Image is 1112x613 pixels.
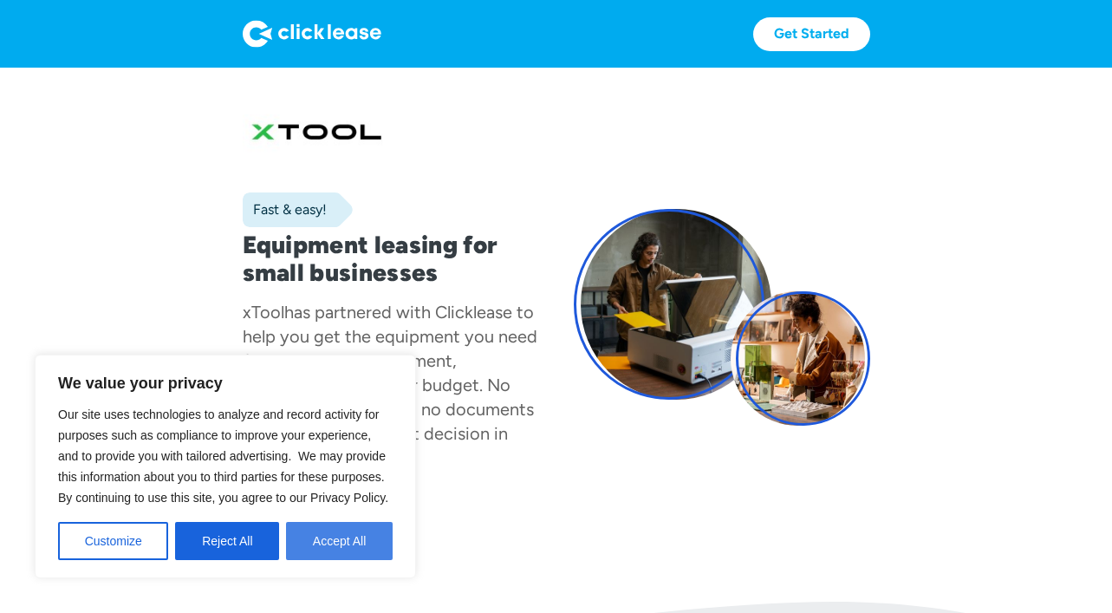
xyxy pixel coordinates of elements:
[243,20,381,48] img: Logo
[58,408,388,505] span: Our site uses technologies to analyze and record activity for purposes such as compliance to impr...
[753,17,870,51] a: Get Started
[58,522,168,560] button: Customize
[35,355,416,578] div: We value your privacy
[58,373,393,394] p: We value your privacy
[243,231,539,286] h1: Equipment leasing for small businesses
[243,201,327,218] div: Fast & easy!
[243,302,284,323] div: xTool
[286,522,393,560] button: Accept All
[175,522,279,560] button: Reject All
[243,302,537,468] div: has partnered with Clicklease to help you get the equipment you need for a low monthly payment, c...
